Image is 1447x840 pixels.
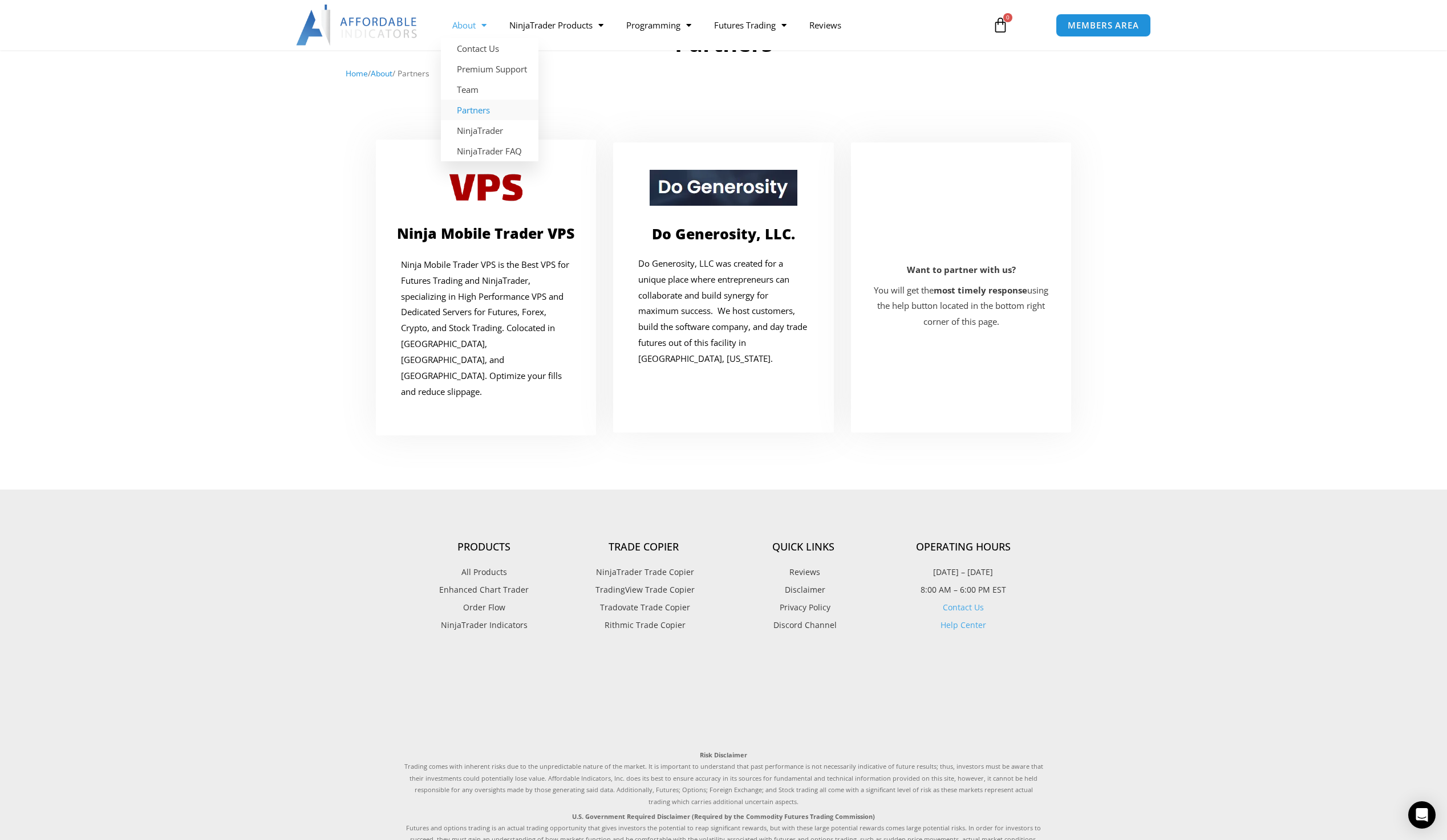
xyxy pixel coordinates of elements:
[787,565,820,580] span: Reviews
[1068,21,1139,30] span: MEMBERS AREA
[777,600,830,615] span: Privacy Policy
[371,68,392,79] a: About
[404,600,564,615] a: Order Flow
[404,658,1043,738] iframe: Customer reviews powered by Trustpilot
[597,600,690,615] span: Tradovate Trade Copier
[572,812,875,821] strong: U.S. Government Required Disclaimer (Required by the Commodity Futures Trading Commission)
[463,600,505,615] span: Order Flow
[441,618,528,633] span: NinjaTrader Indicators
[724,541,883,553] h4: Quick Links
[593,565,694,580] span: NinjaTrader Trade Copier
[441,12,979,38] nav: Menu
[724,618,883,633] a: Discord Channel
[724,582,883,597] a: Disclaimer
[593,582,695,597] span: TradingView Trade Copier
[975,9,1026,42] a: 0
[941,619,986,630] a: Help Center
[404,749,1043,808] p: Trading comes with inherent risks due to the unpredictable nature of the market. It is important ...
[401,257,571,400] p: Ninja Mobile Trader VPS is the Best VPS for Futures Trading and NinjaTrader, specializing in High...
[1003,13,1012,22] span: 0
[404,565,564,580] a: All Products
[934,284,1027,296] strong: most timely response
[346,68,368,79] a: Home
[798,12,853,38] a: Reviews
[883,565,1043,580] p: [DATE] – [DATE]
[498,12,615,38] a: NinjaTrader Products
[439,582,529,597] span: Enhanced Chart Trader
[1056,14,1151,37] a: MEMBERS AREA
[564,565,724,580] a: NinjaTrader Trade Copier
[441,12,498,38] a: About
[404,541,564,553] h4: Products
[404,582,564,597] a: Enhanced Chart Trader
[441,59,538,79] a: Premium Support
[943,602,984,613] a: Contact Us
[650,170,797,206] img: Picture1 | Affordable Indicators – NinjaTrader
[870,283,1053,331] p: You will get the using the help button located in the bottom right corner of this page.
[700,751,747,759] strong: Risk Disclaimer
[346,66,1101,81] nav: Breadcrumb
[441,120,538,141] a: NinjaTrader
[1408,801,1436,829] div: Open Intercom Messenger
[771,618,837,633] span: Discord Channel
[907,264,1016,275] b: Want to partner with us?
[638,256,809,367] p: Do Generosity, LLC was created for a unique place where entrepreneurs can collaborate and build s...
[441,38,538,161] ul: About
[703,12,798,38] a: Futures Trading
[724,600,883,615] a: Privacy Policy
[564,582,724,597] a: TradingView Trade Copier
[883,541,1043,553] h4: Operating Hours
[883,582,1043,597] p: 8:00 AM – 6:00 PM EST
[441,79,538,100] a: Team
[441,100,538,120] a: Partners
[564,541,724,553] h4: Trade Copier
[461,565,507,580] span: All Products
[782,582,825,597] span: Disclaimer
[564,618,724,633] a: Rithmic Trade Copier
[602,618,686,633] span: Rithmic Trade Copier
[615,12,703,38] a: Programming
[441,38,538,59] a: Contact Us
[296,5,419,46] img: LogoAI | Affordable Indicators – NinjaTrader
[441,141,538,161] a: NinjaTrader FAQ
[397,223,574,243] a: Ninja Mobile Trader VPS
[404,618,564,633] a: NinjaTrader Indicators
[652,224,795,243] a: Do Generosity, LLC.
[724,565,883,580] a: Reviews
[449,151,522,224] img: ninja-mobile-trader | Affordable Indicators – NinjaTrader
[564,600,724,615] a: Tradovate Trade Copier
